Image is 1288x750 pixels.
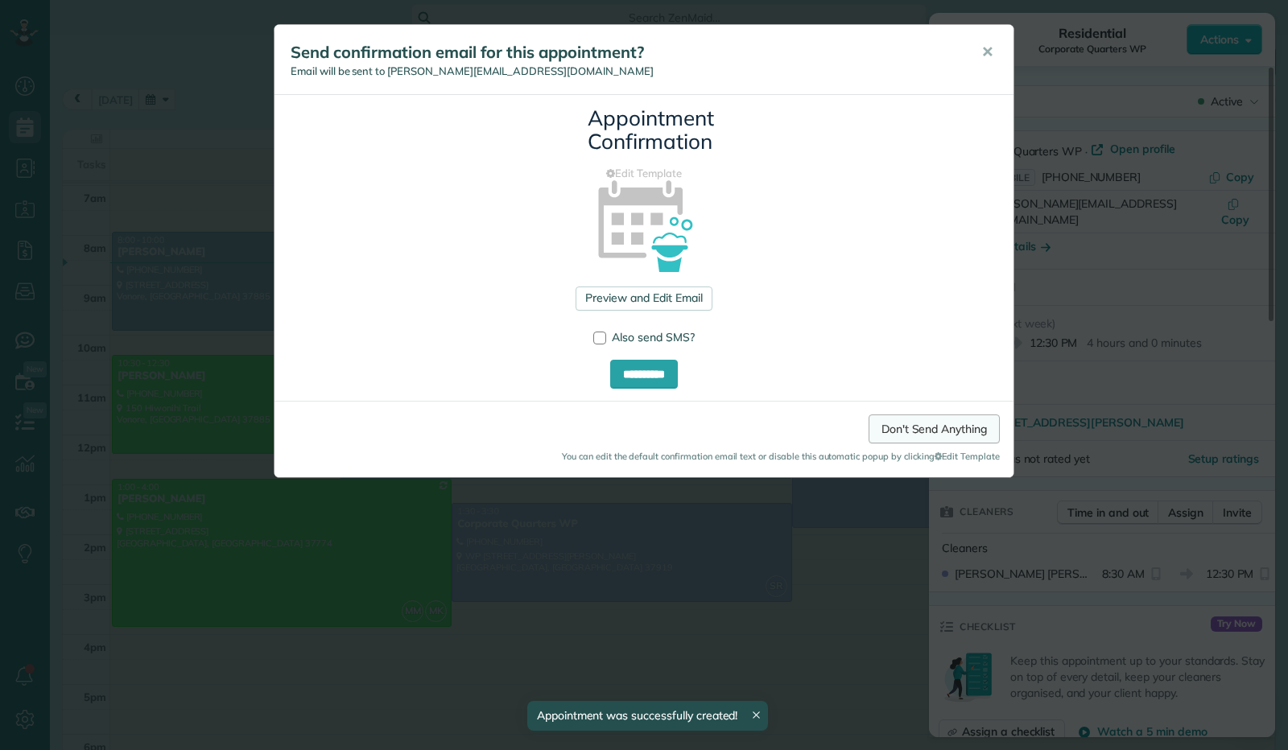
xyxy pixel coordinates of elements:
div: Appointment was successfully created! [527,701,769,731]
img: appointment_confirmation_icon-141e34405f88b12ade42628e8c248340957700ab75a12ae832a8710e9b578dc5.png [572,152,716,296]
small: You can edit the default confirmation email text or disable this automatic popup by clicking Edit... [288,450,1000,463]
a: Edit Template [287,166,1001,181]
span: ✕ [981,43,993,61]
a: Don't Send Anything [869,414,1000,443]
h5: Send confirmation email for this appointment? [291,41,959,64]
a: Preview and Edit Email [576,286,712,311]
h3: Appointment Confirmation [588,107,700,153]
span: Email will be sent to [PERSON_NAME][EMAIL_ADDRESS][DOMAIN_NAME] [291,64,654,77]
span: Also send SMS? [612,330,695,344]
